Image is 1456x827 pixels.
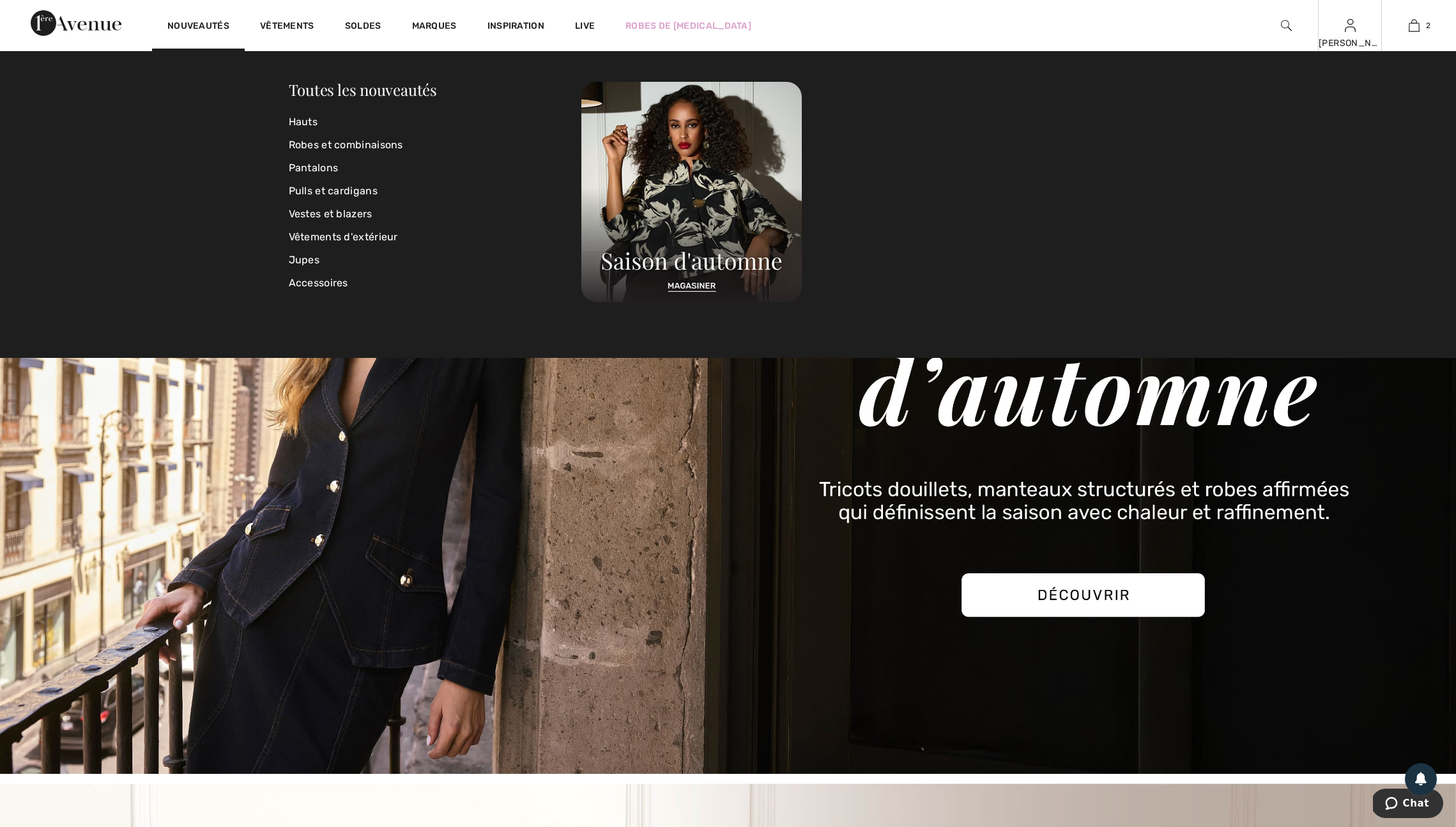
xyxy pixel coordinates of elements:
a: Vêtements [260,20,314,34]
img: Mes infos [1345,18,1356,33]
a: Robes et combinaisons [289,134,582,157]
iframe: Ouvre un widget dans lequel vous pouvez chatter avec l’un de nos agents [1373,789,1443,821]
a: Live [575,19,595,33]
a: 2 [1383,18,1445,33]
a: Pulls et cardigans [289,180,582,203]
span: Inspiration [487,20,544,34]
a: Nouveautés [167,20,229,34]
a: Toutes les nouveautés [289,79,437,100]
a: Vêtements d'extérieur [289,226,582,249]
img: 250825112755_e80b8af1c0156.jpg [581,82,802,302]
img: recherche [1281,18,1292,33]
img: Mon panier [1409,18,1420,33]
a: Pantalons [289,157,582,180]
a: Robes de [MEDICAL_DATA] [625,19,751,33]
a: Soldes [345,20,381,34]
a: Hauts [289,111,582,134]
div: [PERSON_NAME] [1319,36,1381,50]
a: Accessoires [289,272,582,295]
a: Jupes [289,249,582,272]
a: Vestes et blazers [289,203,582,226]
a: Se connecter [1345,19,1356,31]
img: 1ère Avenue [31,10,121,36]
span: 2 [1426,20,1430,31]
a: Marques [412,20,457,34]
